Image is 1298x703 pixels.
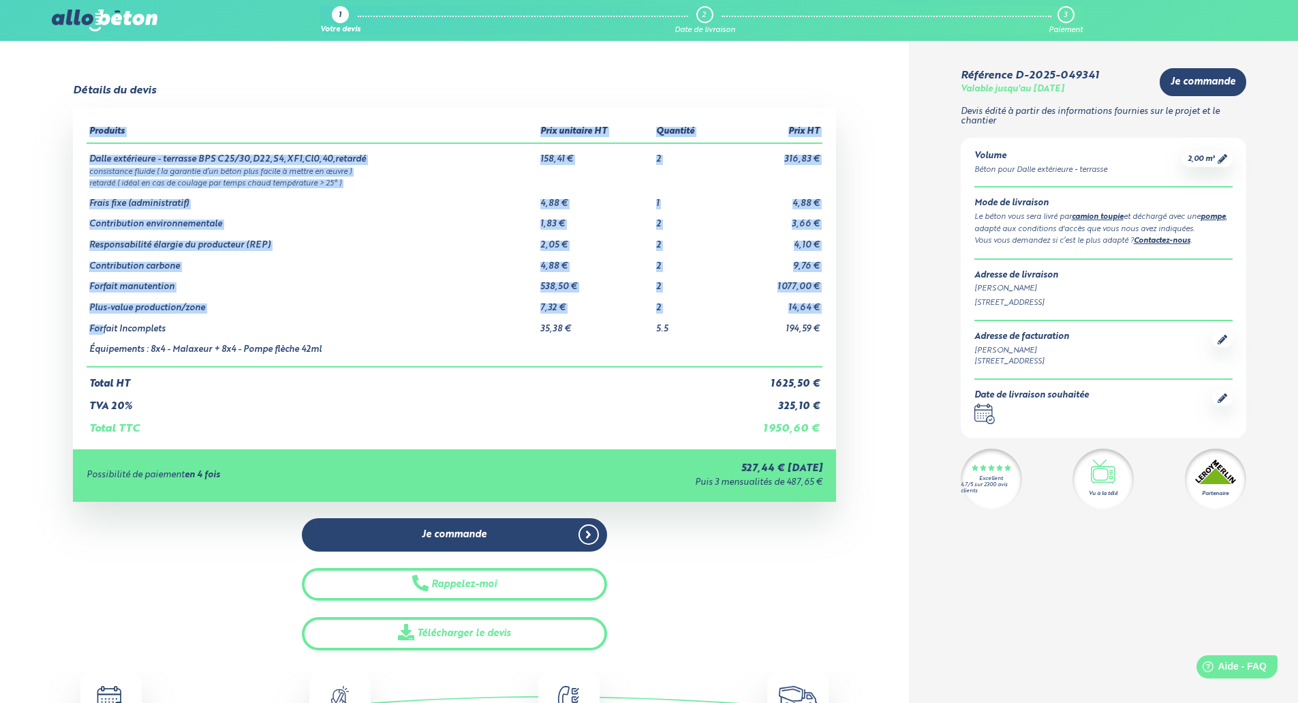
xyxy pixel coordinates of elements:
td: 14,64 € [723,293,822,314]
div: Adresse de livraison [974,271,1233,281]
div: [STREET_ADDRESS] [974,356,1069,368]
td: 35,38 € [538,314,653,335]
div: Date de livraison souhaitée [974,391,1089,401]
td: Contribution environnementale [87,209,538,230]
div: 3 [1064,11,1067,20]
strong: en 4 fois [185,470,220,479]
td: 325,10 € [723,390,822,413]
td: consistance fluide ( la garantie d’un béton plus facile à mettre en œuvre ) [87,165,822,177]
td: 538,50 € [538,271,653,293]
td: 316,83 € [723,143,822,165]
a: Je commande [1160,68,1246,96]
td: Total TTC [87,412,724,435]
td: Contribution carbone [87,251,538,272]
div: Excellent [979,476,1003,482]
td: TVA 20% [87,390,724,413]
a: pompe [1201,213,1226,221]
div: 2 [702,11,706,20]
td: 4,88 € [538,251,653,272]
span: Je commande [1171,76,1235,88]
button: Rappelez-moi [302,568,607,601]
td: 1 950,60 € [723,412,822,435]
div: Volume [974,151,1107,162]
td: 3,66 € [723,209,822,230]
a: 3 Paiement [1049,6,1083,35]
td: Forfait Incomplets [87,314,538,335]
td: 1 [653,188,723,209]
td: 2 [653,251,723,272]
div: [PERSON_NAME] [974,283,1233,295]
div: Vous vous demandez si c’est le plus adapté ? . [974,235,1233,248]
div: Possibilité de paiement [87,470,463,481]
div: Référence D-2025-049341 [961,70,1099,82]
td: 4,88 € [723,188,822,209]
td: 1,83 € [538,209,653,230]
th: Prix HT [723,121,822,143]
td: Dalle extérieure - terrasse BPS C25/30,D22,S4,XF1,Cl0,40,retardé [87,143,538,165]
div: Adresse de facturation [974,332,1069,342]
div: Vu à la télé [1089,490,1117,498]
td: 4,10 € [723,230,822,251]
td: Total HT [87,367,724,390]
th: Produits [87,121,538,143]
td: 158,41 € [538,143,653,165]
td: 2 [653,293,723,314]
div: Puis 3 mensualités de 487,65 € [463,478,822,488]
td: 1 077,00 € [723,271,822,293]
p: Devis édité à partir des informations fournies sur le projet et le chantier [961,107,1246,127]
div: Mode de livraison [974,198,1233,209]
a: 1 Votre devis [320,6,360,35]
a: Je commande [302,518,607,552]
td: 2 [653,209,723,230]
td: 2 [653,143,723,165]
div: [STREET_ADDRESS] [974,297,1233,309]
td: 5.5 [653,314,723,335]
td: 2,05 € [538,230,653,251]
div: Date de livraison [675,26,735,35]
div: Béton pour Dalle extérieure - terrasse [974,164,1107,176]
th: Quantité [653,121,723,143]
td: 7,32 € [538,293,653,314]
img: allobéton [52,10,157,31]
td: 1 625,50 € [723,367,822,390]
div: Votre devis [320,26,360,35]
td: Plus-value production/zone [87,293,538,314]
div: [PERSON_NAME] [974,345,1069,357]
td: 2 [653,230,723,251]
div: Paiement [1049,26,1083,35]
iframe: Help widget launcher [1177,650,1283,688]
a: Contactez-nous [1134,237,1190,245]
div: 1 [339,12,341,20]
td: retardé ( idéal en cas de coulage par temps chaud température > 25° ) [87,177,822,188]
div: Le béton vous sera livré par et déchargé avec une , adapté aux conditions d'accès que vous nous a... [974,211,1233,235]
td: Responsabilité élargie du producteur (REP) [87,230,538,251]
td: 9,76 € [723,251,822,272]
span: Je commande [422,529,486,541]
div: Valable jusqu'au [DATE] [961,85,1064,95]
td: 2 [653,271,723,293]
a: camion toupie [1072,213,1124,221]
td: Équipements : 8x4 - Malaxeur + 8x4 - Pompe flèche 42ml [87,334,538,367]
a: 2 Date de livraison [675,6,735,35]
td: 194,59 € [723,314,822,335]
div: 4.7/5 sur 2300 avis clients [961,482,1022,494]
th: Prix unitaire HT [538,121,653,143]
td: Forfait manutention [87,271,538,293]
div: Détails du devis [73,85,156,97]
td: 4,88 € [538,188,653,209]
td: Frais fixe (administratif) [87,188,538,209]
a: Télécharger le devis [302,617,607,650]
div: 527,44 € [DATE] [463,463,822,475]
div: Partenaire [1202,490,1229,498]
